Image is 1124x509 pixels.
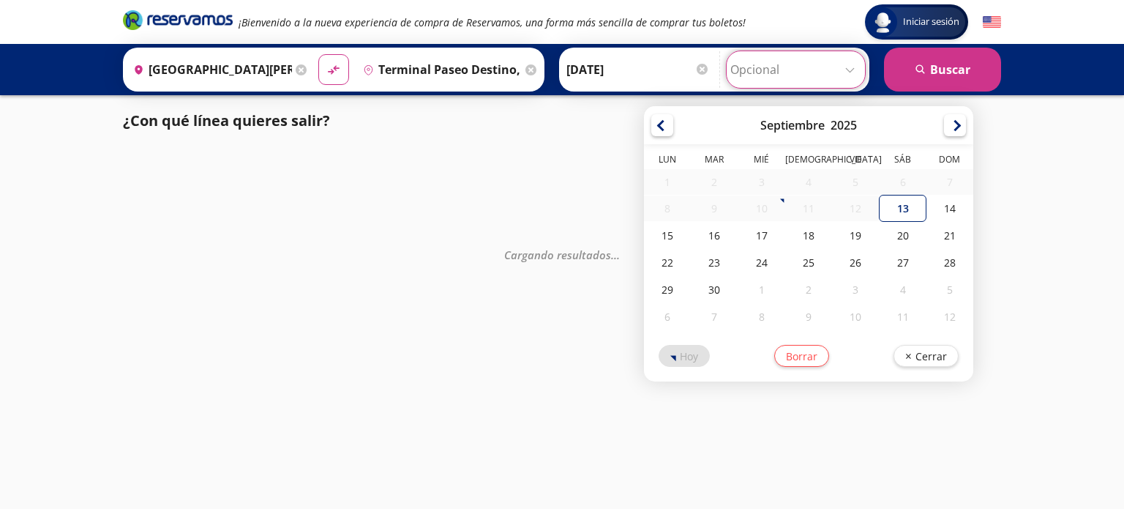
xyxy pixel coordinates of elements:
div: 2025 [831,117,857,133]
div: 09-Oct-25 [784,303,831,330]
div: 11-Oct-25 [879,303,926,330]
button: Buscar [884,48,1001,92]
button: Cerrar [893,345,958,367]
em: Cargando resultados [504,247,620,261]
input: Buscar Origen [127,51,292,88]
button: Borrar [773,345,828,367]
input: Opcional [730,51,861,88]
th: Lunes [644,153,691,169]
div: 01-Sep-25 [644,169,691,195]
div: 13-Sep-25 [879,195,926,222]
div: 07-Oct-25 [691,303,738,330]
div: 28-Sep-25 [926,249,973,276]
div: 19-Sep-25 [832,222,879,249]
div: 11-Sep-25 [784,196,831,221]
div: 30-Sep-25 [691,276,738,303]
div: 06-Sep-25 [879,169,926,195]
th: Viernes [832,153,879,169]
p: ¿Con qué línea quieres salir? [123,110,330,132]
span: . [614,247,617,261]
div: 23-Sep-25 [691,249,738,276]
th: Miércoles [738,153,784,169]
div: 05-Oct-25 [926,276,973,303]
i: Brand Logo [123,9,233,31]
div: 05-Sep-25 [832,169,879,195]
div: 01-Oct-25 [738,276,784,303]
div: 03-Oct-25 [832,276,879,303]
div: 08-Sep-25 [644,196,691,221]
div: 09-Sep-25 [691,196,738,221]
em: ¡Bienvenido a la nueva experiencia de compra de Reservamos, una forma más sencilla de comprar tus... [239,15,746,29]
div: 10-Oct-25 [832,303,879,330]
span: . [611,247,614,261]
div: 07-Sep-25 [926,169,973,195]
span: Iniciar sesión [897,15,965,29]
div: 12-Oct-25 [926,303,973,330]
div: 25-Sep-25 [784,249,831,276]
div: 16-Sep-25 [691,222,738,249]
div: 17-Sep-25 [738,222,784,249]
div: 06-Oct-25 [644,303,691,330]
div: 14-Sep-25 [926,195,973,222]
th: Sábado [879,153,926,169]
div: 04-Oct-25 [879,276,926,303]
div: 02-Sep-25 [691,169,738,195]
span: . [617,247,620,261]
th: Martes [691,153,738,169]
th: Domingo [926,153,973,169]
div: 12-Sep-25 [832,196,879,221]
div: 21-Sep-25 [926,222,973,249]
input: Buscar Destino [357,51,522,88]
div: 10-Sep-25 [738,196,784,221]
div: 20-Sep-25 [879,222,926,249]
input: Elegir Fecha [566,51,710,88]
button: Hoy [659,345,710,367]
div: Septiembre [760,117,825,133]
div: 18-Sep-25 [784,222,831,249]
a: Brand Logo [123,9,233,35]
div: 29-Sep-25 [644,276,691,303]
div: 04-Sep-25 [784,169,831,195]
div: 02-Oct-25 [784,276,831,303]
div: 27-Sep-25 [879,249,926,276]
div: 26-Sep-25 [832,249,879,276]
div: 15-Sep-25 [644,222,691,249]
div: 22-Sep-25 [644,249,691,276]
th: Jueves [784,153,831,169]
div: 24-Sep-25 [738,249,784,276]
button: English [983,13,1001,31]
div: 03-Sep-25 [738,169,784,195]
div: 08-Oct-25 [738,303,784,330]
